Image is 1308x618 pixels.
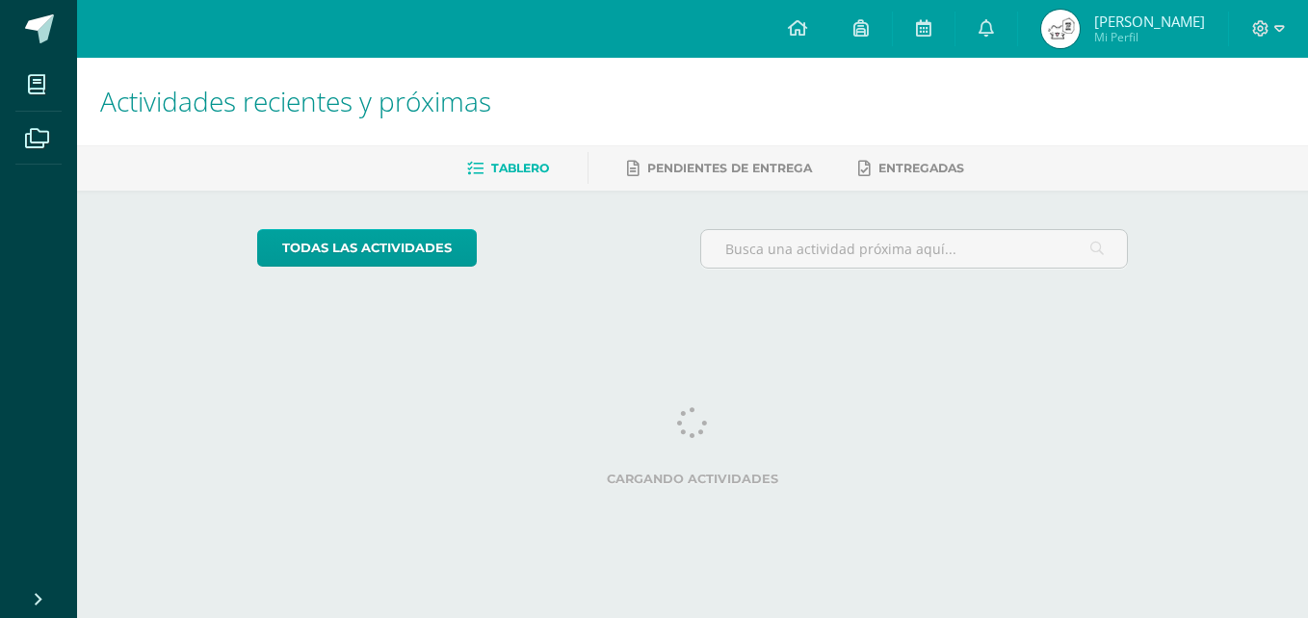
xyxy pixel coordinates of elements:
[1041,10,1080,48] img: 67686b22a2c70cfa083e682cafa7854b.png
[878,161,964,175] span: Entregadas
[647,161,812,175] span: Pendientes de entrega
[100,83,491,119] span: Actividades recientes y próximas
[1094,12,1205,31] span: [PERSON_NAME]
[467,153,549,184] a: Tablero
[491,161,549,175] span: Tablero
[701,230,1128,268] input: Busca una actividad próxima aquí...
[627,153,812,184] a: Pendientes de entrega
[257,229,477,267] a: todas las Actividades
[858,153,964,184] a: Entregadas
[257,472,1129,486] label: Cargando actividades
[1094,29,1205,45] span: Mi Perfil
